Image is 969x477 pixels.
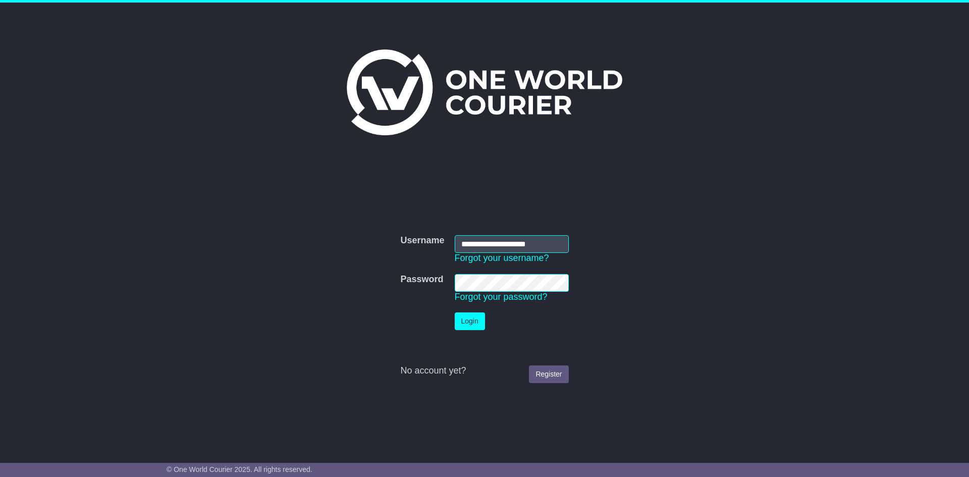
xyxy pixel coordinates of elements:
a: Forgot your username? [455,253,549,263]
label: Username [400,235,444,246]
label: Password [400,274,443,285]
img: One World [347,49,622,135]
a: Forgot your password? [455,292,548,302]
div: No account yet? [400,365,568,377]
span: © One World Courier 2025. All rights reserved. [167,465,312,473]
a: Register [529,365,568,383]
button: Login [455,312,485,330]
